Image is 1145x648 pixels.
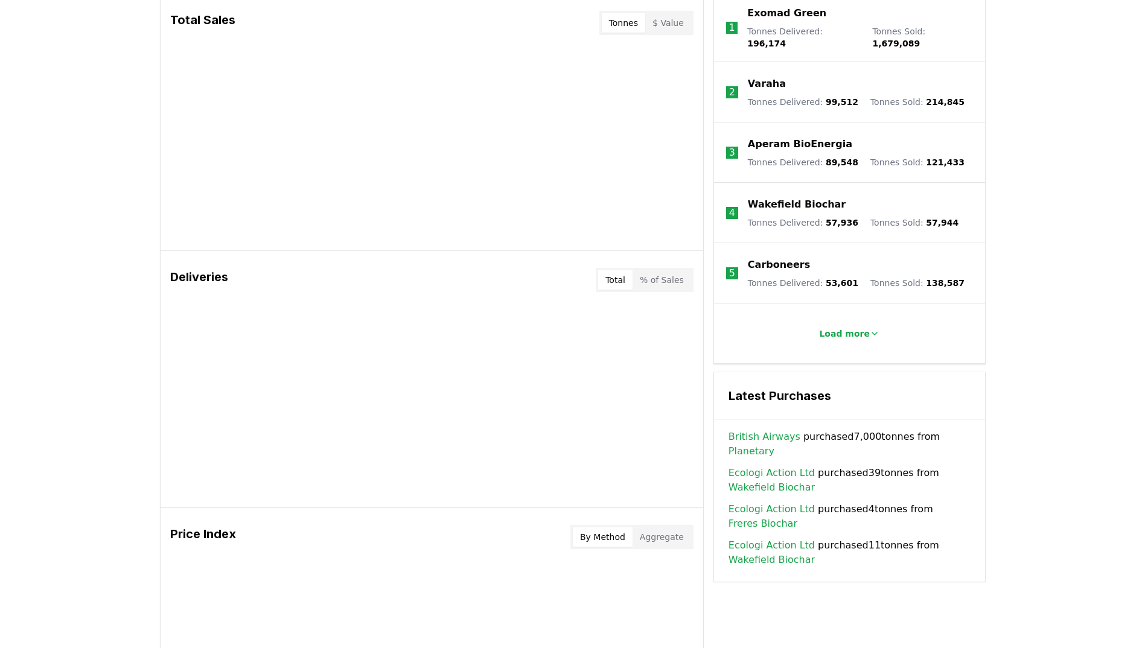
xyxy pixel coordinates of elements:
[729,430,971,459] span: purchased 7,000 tonnes from
[872,39,920,48] span: 1,679,089
[826,278,858,288] span: 53,601
[926,278,965,288] span: 138,587
[926,97,965,107] span: 214,845
[748,77,786,91] a: Varaha
[870,156,965,168] p: Tonnes Sold :
[729,430,800,444] a: British Airways
[826,218,858,227] span: 57,936
[747,25,860,49] p: Tonnes Delivered :
[633,527,691,547] button: Aggregate
[748,277,858,289] p: Tonnes Delivered :
[729,21,735,35] p: 1
[729,85,735,100] p: 2
[748,258,810,272] a: Carboneers
[870,217,958,229] p: Tonnes Sold :
[598,270,633,290] button: Total
[747,6,826,21] a: Exomad Green
[729,266,735,281] p: 5
[729,145,735,160] p: 3
[926,157,965,167] span: 121,433
[870,277,965,289] p: Tonnes Sold :
[573,527,633,547] button: By Method
[748,156,858,168] p: Tonnes Delivered :
[729,538,815,553] a: Ecologi Action Ltd
[826,157,858,167] span: 89,548
[729,466,971,495] span: purchased 39 tonnes from
[819,328,870,340] p: Load more
[729,516,797,531] a: Freres Biochar
[645,13,691,33] button: $ Value
[729,480,815,495] a: Wakefield Biochar
[748,137,852,151] a: Aperam BioEnergia
[809,322,889,346] button: Load more
[729,553,815,567] a: Wakefield Biochar
[926,218,958,227] span: 57,944
[748,217,858,229] p: Tonnes Delivered :
[633,270,691,290] button: % of Sales
[170,11,235,35] h3: Total Sales
[826,97,858,107] span: 99,512
[748,96,858,108] p: Tonnes Delivered :
[748,197,846,212] a: Wakefield Biochar
[747,39,786,48] span: 196,174
[870,96,965,108] p: Tonnes Sold :
[729,466,815,480] a: Ecologi Action Ltd
[729,502,971,531] span: purchased 4 tonnes from
[729,206,735,220] p: 4
[602,13,645,33] button: Tonnes
[729,538,971,567] span: purchased 11 tonnes from
[729,387,971,405] h3: Latest Purchases
[872,25,972,49] p: Tonnes Sold :
[170,268,228,292] h3: Deliveries
[729,502,815,516] a: Ecologi Action Ltd
[729,444,774,459] a: Planetary
[170,525,236,549] h3: Price Index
